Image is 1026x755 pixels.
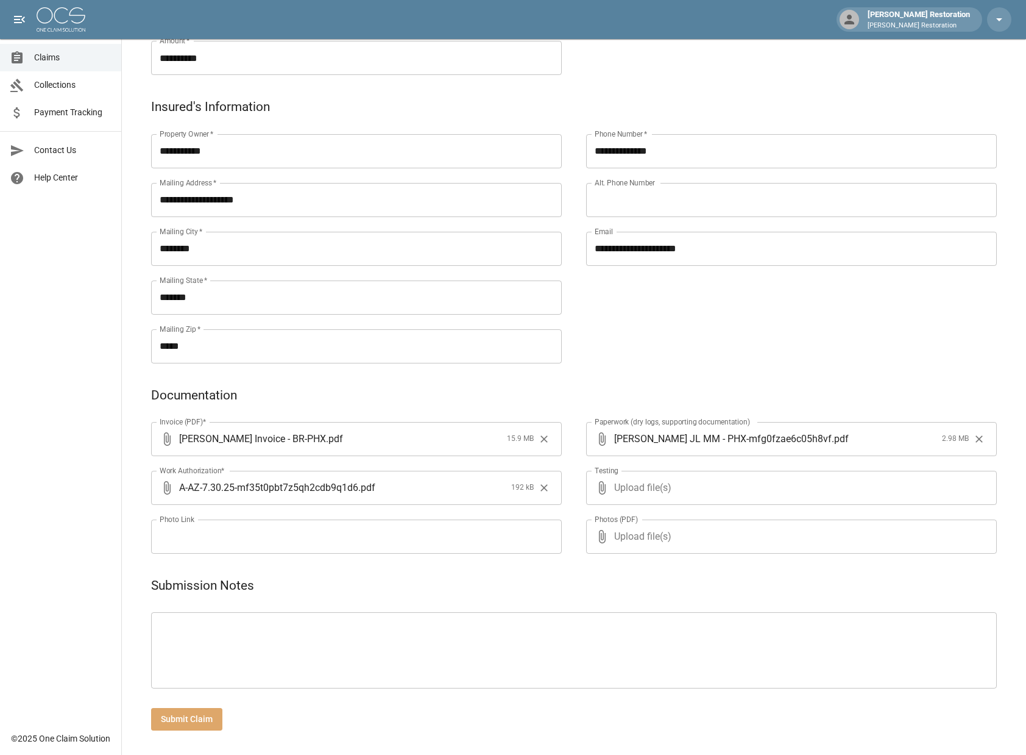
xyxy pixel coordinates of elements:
[326,432,343,446] span: . pdf
[34,144,111,157] span: Contact Us
[970,430,988,448] button: Clear
[868,21,970,31] p: [PERSON_NAME] Restoration
[832,432,849,446] span: . pdf
[160,35,190,46] label: Amount
[160,129,214,139] label: Property Owner
[160,324,201,334] label: Mailing Zip
[614,520,964,554] span: Upload file(s)
[160,514,194,524] label: Photo Link
[595,226,613,237] label: Email
[34,51,111,64] span: Claims
[614,471,964,505] span: Upload file(s)
[160,226,203,237] label: Mailing City
[595,129,647,139] label: Phone Number
[358,481,375,495] span: . pdf
[942,433,969,445] span: 2.98 MB
[511,482,534,494] span: 192 kB
[595,417,750,427] label: Paperwork (dry logs, supporting documentation)
[179,432,326,446] span: [PERSON_NAME] Invoice - BR-PHX
[11,732,110,745] div: © 2025 One Claim Solution
[595,514,638,524] label: Photos (PDF)
[595,177,655,188] label: Alt. Phone Number
[535,430,553,448] button: Clear
[151,708,222,731] button: Submit Claim
[7,7,32,32] button: open drawer
[507,433,534,445] span: 15.9 MB
[535,479,553,497] button: Clear
[179,481,358,495] span: A-AZ-7.30.25-mf35t0pbt7z5qh2cdb9q1d6
[34,79,111,91] span: Collections
[160,465,225,476] label: Work Authorization*
[160,417,207,427] label: Invoice (PDF)*
[160,177,216,188] label: Mailing Address
[595,465,618,476] label: Testing
[160,275,207,285] label: Mailing State
[863,9,975,30] div: [PERSON_NAME] Restoration
[34,106,111,119] span: Payment Tracking
[34,171,111,184] span: Help Center
[37,7,85,32] img: ocs-logo-white-transparent.png
[614,432,832,446] span: [PERSON_NAME] JL MM - PHX-mfg0fzae6c05h8vf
